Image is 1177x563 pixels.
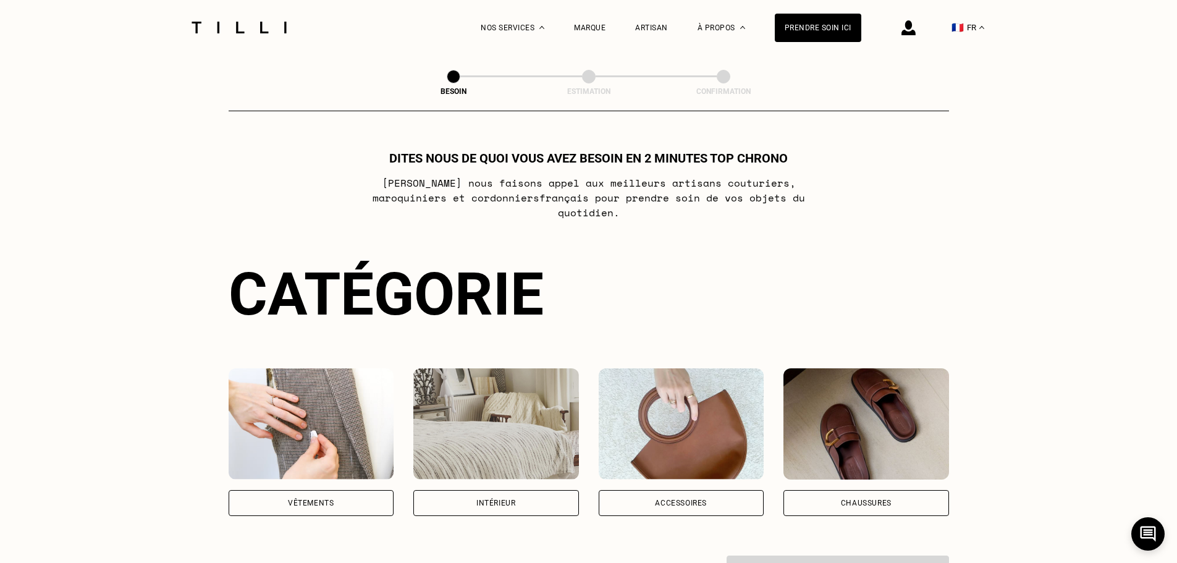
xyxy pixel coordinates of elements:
img: Menu déroulant [539,26,544,29]
div: Intérieur [476,499,515,507]
span: 🇫🇷 [951,22,964,33]
img: Intérieur [413,368,579,480]
img: Menu déroulant à propos [740,26,745,29]
div: Vêtements [288,499,334,507]
img: Accessoires [599,368,764,480]
a: Artisan [635,23,668,32]
p: [PERSON_NAME] nous faisons appel aux meilleurs artisans couturiers , maroquiniers et cordonniers ... [344,176,833,220]
img: Vêtements [229,368,394,480]
div: Catégorie [229,260,949,329]
div: Chaussures [841,499,892,507]
div: Estimation [527,87,651,96]
img: icône connexion [901,20,916,35]
img: menu déroulant [979,26,984,29]
div: Confirmation [662,87,785,96]
div: Besoin [392,87,515,96]
div: Accessoires [655,499,707,507]
a: Marque [574,23,605,32]
a: Prendre soin ici [775,14,861,42]
h1: Dites nous de quoi vous avez besoin en 2 minutes top chrono [389,151,788,166]
img: Chaussures [783,368,949,480]
img: Logo du service de couturière Tilli [187,22,291,33]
